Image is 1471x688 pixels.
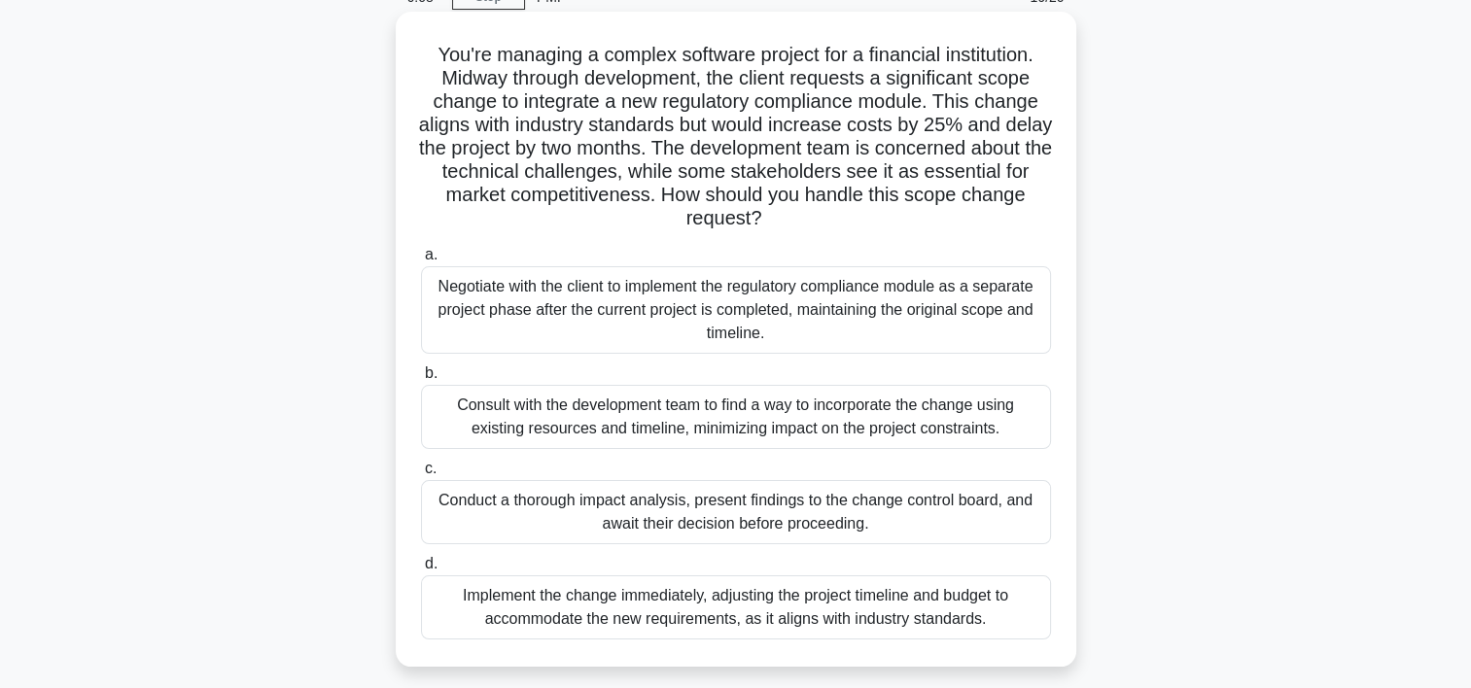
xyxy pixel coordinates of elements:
[421,385,1051,449] div: Consult with the development team to find a way to incorporate the change using existing resource...
[425,246,438,262] span: a.
[425,460,437,476] span: c.
[419,43,1053,231] h5: You're managing a complex software project for a financial institution. Midway through developmen...
[425,555,438,571] span: d.
[421,480,1051,544] div: Conduct a thorough impact analysis, present findings to the change control board, and await their...
[421,266,1051,354] div: Negotiate with the client to implement the regulatory compliance module as a separate project pha...
[421,575,1051,639] div: Implement the change immediately, adjusting the project timeline and budget to accommodate the ne...
[425,364,438,381] span: b.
